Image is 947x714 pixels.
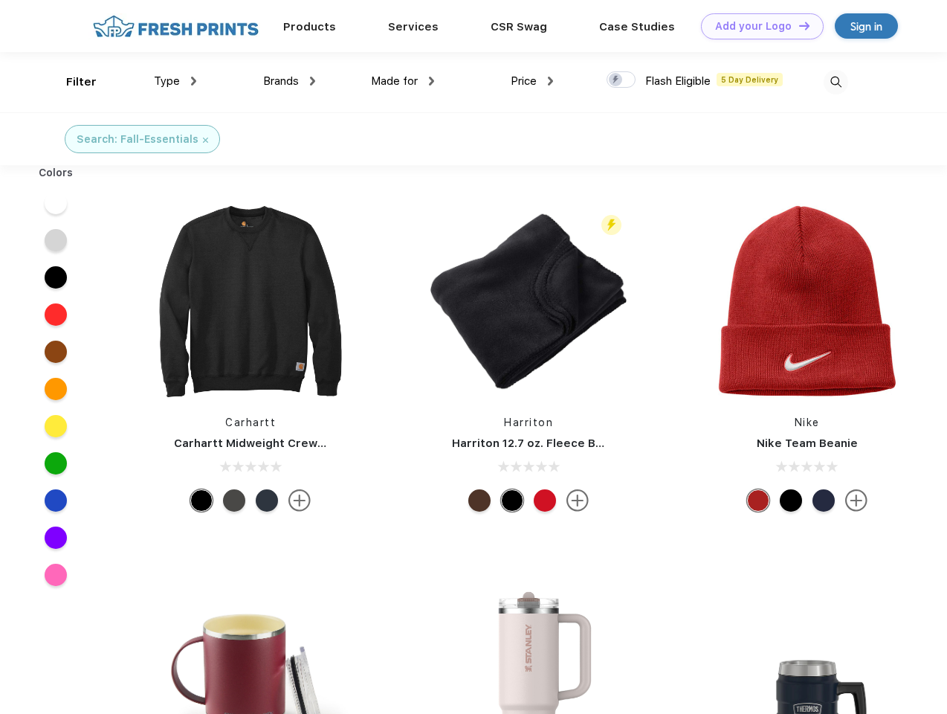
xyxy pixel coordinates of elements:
[468,489,491,512] div: Cocoa
[371,74,418,88] span: Made for
[504,416,553,428] a: Harriton
[708,202,906,400] img: func=resize&h=266
[88,13,263,39] img: fo%20logo%202.webp
[757,437,858,450] a: Nike Team Beanie
[534,489,556,512] div: Red
[154,74,180,88] span: Type
[310,77,315,86] img: dropdown.png
[511,74,537,88] span: Price
[66,74,97,91] div: Filter
[715,20,792,33] div: Add your Logo
[256,489,278,512] div: New Navy
[717,73,783,86] span: 5 Day Delivery
[225,416,276,428] a: Carhartt
[566,489,589,512] img: more.svg
[152,202,349,400] img: func=resize&h=266
[191,77,196,86] img: dropdown.png
[283,20,336,33] a: Products
[795,416,820,428] a: Nike
[203,138,208,143] img: filter_cancel.svg
[799,22,809,30] img: DT
[548,77,553,86] img: dropdown.png
[747,489,769,512] div: University Red
[429,77,434,86] img: dropdown.png
[452,437,631,450] a: Harriton 12.7 oz. Fleece Blanket
[288,489,311,512] img: more.svg
[174,437,410,450] a: Carhartt Midweight Crewneck Sweatshirt
[812,489,835,512] div: College Navy
[601,215,621,235] img: flash_active_toggle.svg
[845,489,867,512] img: more.svg
[645,74,711,88] span: Flash Eligible
[850,18,882,35] div: Sign in
[223,489,245,512] div: Carbon Heather
[501,489,523,512] div: Black
[263,74,299,88] span: Brands
[430,202,627,400] img: func=resize&h=266
[28,165,85,181] div: Colors
[780,489,802,512] div: Black
[77,132,198,147] div: Search: Fall-Essentials
[835,13,898,39] a: Sign in
[190,489,213,512] div: Black
[824,70,848,94] img: desktop_search.svg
